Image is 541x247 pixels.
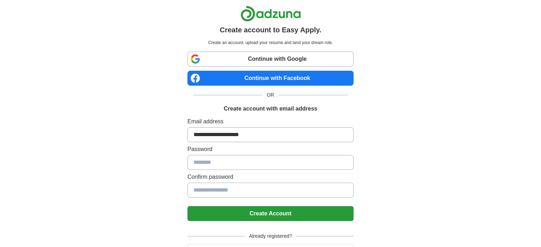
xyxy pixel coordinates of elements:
button: Create Account [187,206,354,221]
h1: Create account to Easy Apply. [220,25,322,35]
label: Confirm password [187,173,354,181]
a: Continue with Google [187,52,354,66]
label: Password [187,145,354,154]
span: Already registered? [245,232,296,240]
span: OR [262,91,279,99]
img: Adzuna logo [240,6,301,22]
label: Email address [187,117,354,126]
a: Continue with Facebook [187,71,354,86]
h1: Create account with email address [224,104,317,113]
p: Create an account, upload your resume and land your dream role. [189,39,352,46]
